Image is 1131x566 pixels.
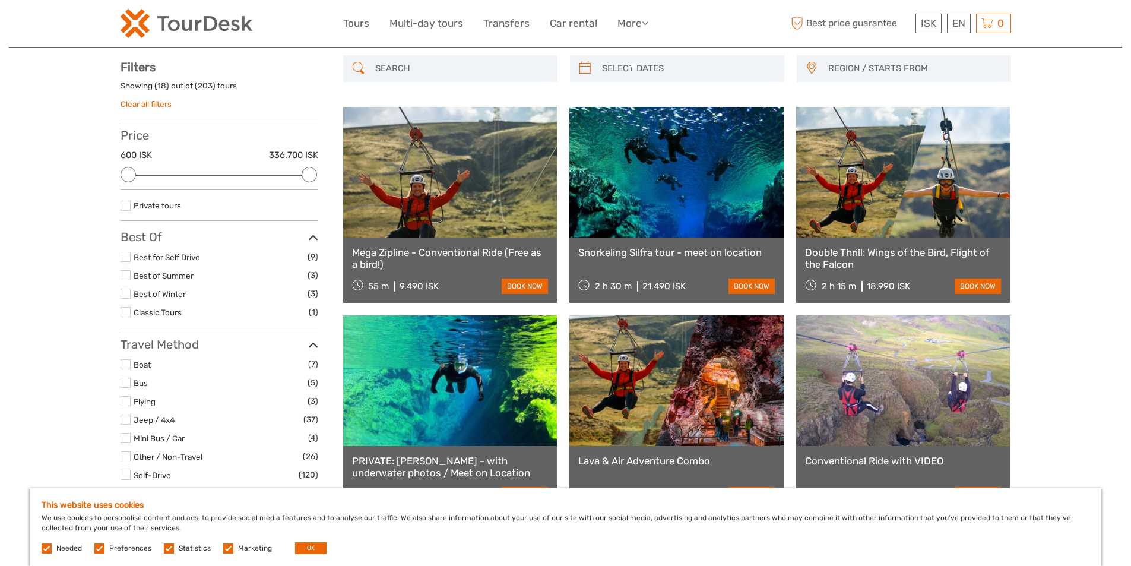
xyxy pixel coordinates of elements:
[269,149,318,162] label: 336.700 ISK
[309,305,318,319] span: (1)
[121,149,152,162] label: 600 ISK
[368,281,389,292] span: 55 m
[179,543,211,554] label: Statistics
[134,397,156,406] a: Flying
[134,360,151,369] a: Boat
[134,470,171,480] a: Self-Drive
[121,128,318,143] h3: Price
[617,15,648,32] a: More
[121,60,156,74] strong: Filters
[157,80,166,91] label: 18
[121,337,318,352] h3: Travel Method
[134,378,148,388] a: Bus
[550,15,597,32] a: Car rental
[343,15,369,32] a: Tours
[483,15,530,32] a: Transfers
[134,434,185,443] a: Mini Bus / Car
[308,431,318,445] span: (4)
[823,59,1005,78] button: REGION / STARTS FROM
[370,58,552,79] input: SEARCH
[642,281,686,292] div: 21.490 ISK
[295,542,327,554] button: OK
[400,281,439,292] div: 9.490 ISK
[134,201,181,210] a: Private tours
[308,358,318,371] span: (7)
[134,289,186,299] a: Best of Winter
[309,486,318,500] span: (1)
[308,268,318,282] span: (3)
[578,455,775,467] a: Lava & Air Adventure Combo
[42,500,1089,510] h5: This website uses cookies
[121,9,252,38] img: 120-15d4194f-c635-41b9-a512-a3cb382bfb57_logo_small.png
[502,487,548,502] a: book now
[30,488,1101,566] div: We use cookies to personalise content and ads, to provide social media features and to analyse ou...
[198,80,213,91] label: 203
[308,394,318,408] span: (3)
[867,281,910,292] div: 18.990 ISK
[308,376,318,390] span: (5)
[121,230,318,244] h3: Best Of
[578,246,775,258] a: Snorkeling Silfra tour - meet on location
[56,543,82,554] label: Needed
[134,271,194,280] a: Best of Summer
[109,543,151,554] label: Preferences
[134,308,182,317] a: Classic Tours
[238,543,272,554] label: Marketing
[597,58,778,79] input: SELECT DATES
[996,17,1006,29] span: 0
[788,14,913,33] span: Best price guarantee
[595,281,632,292] span: 2 h 30 m
[121,99,172,109] a: Clear all filters
[955,279,1001,294] a: book now
[728,279,775,294] a: book now
[352,246,549,271] a: Mega Zipline - Conventional Ride (Free as a bird!)
[134,415,175,425] a: Jeep / 4x4
[947,14,971,33] div: EN
[299,468,318,482] span: (120)
[303,450,318,463] span: (26)
[502,279,548,294] a: book now
[121,80,318,99] div: Showing ( ) out of ( ) tours
[805,246,1002,271] a: Double Thrill: Wings of the Bird, Flight of the Falcon
[134,452,202,461] a: Other / Non-Travel
[134,252,200,262] a: Best for Self Drive
[137,18,151,33] button: Open LiveChat chat widget
[17,21,134,30] p: We're away right now. Please check back later!
[308,287,318,301] span: (3)
[921,17,936,29] span: ISK
[352,455,549,479] a: PRIVATE: [PERSON_NAME] - with underwater photos / Meet on Location
[389,15,463,32] a: Multi-day tours
[303,413,318,426] span: (37)
[955,487,1001,502] a: book now
[822,281,856,292] span: 2 h 15 m
[805,455,1002,467] a: Conventional Ride with VIDEO
[308,250,318,264] span: (9)
[728,487,775,502] a: book now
